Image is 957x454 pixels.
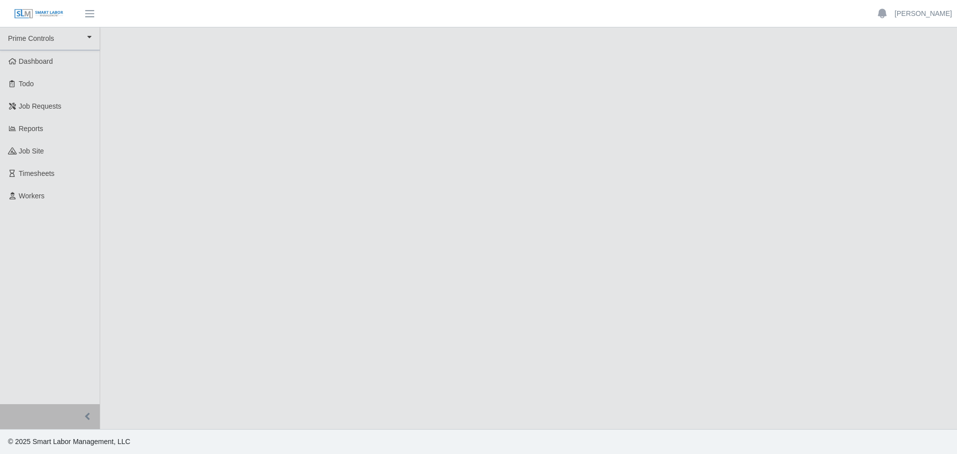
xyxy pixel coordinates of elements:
span: Reports [19,125,43,133]
span: Dashboard [19,57,53,65]
span: Job Requests [19,102,62,110]
span: © 2025 Smart Labor Management, LLC [8,438,130,446]
a: [PERSON_NAME] [895,8,952,19]
span: Todo [19,80,34,88]
span: Workers [19,192,45,200]
span: Timesheets [19,169,55,177]
span: job site [19,147,44,155]
img: SLM Logo [14,8,64,19]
